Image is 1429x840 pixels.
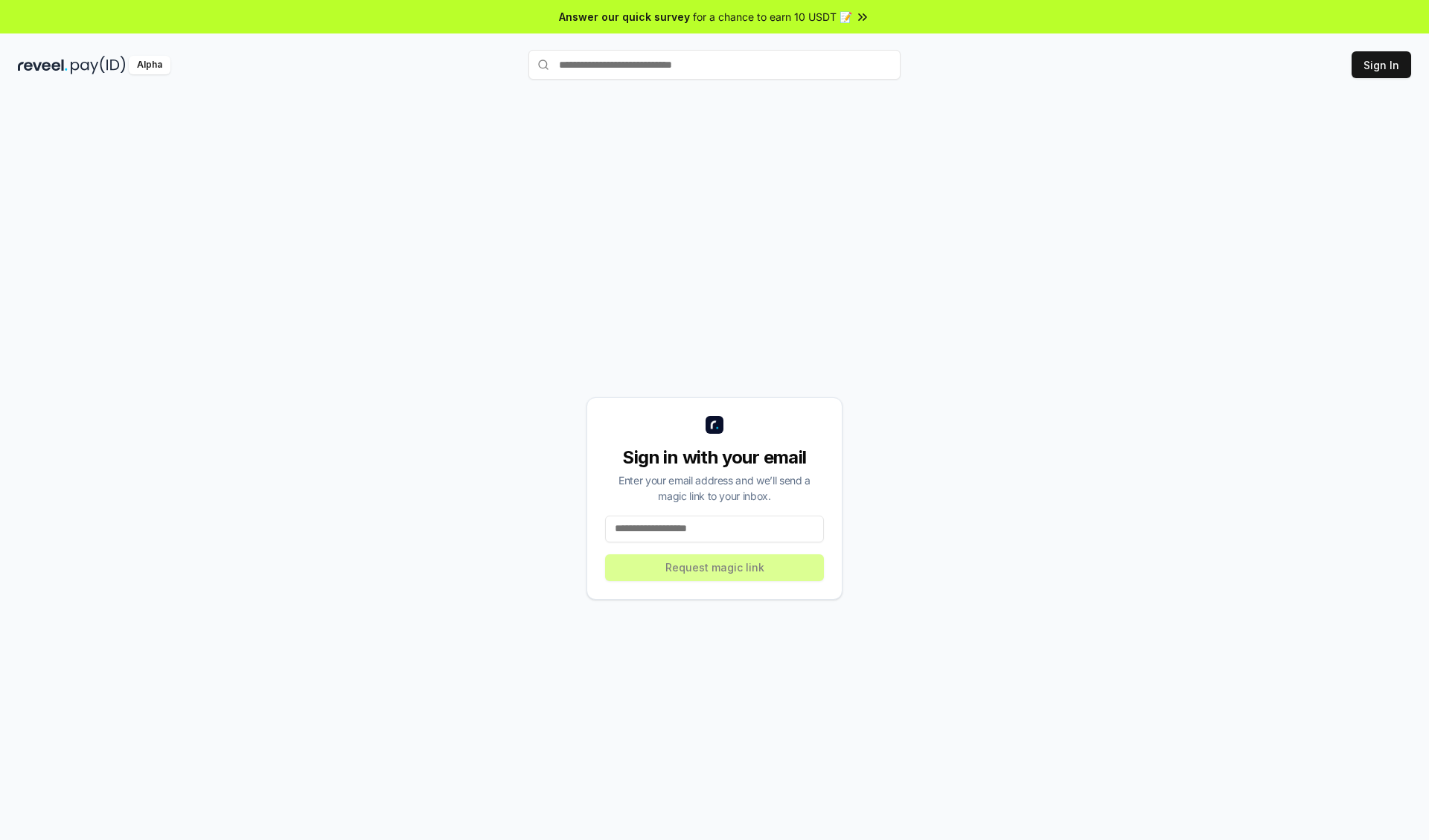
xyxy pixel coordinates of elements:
button: Sign In [1352,51,1411,78]
div: Sign in with your email [605,446,824,469]
div: Enter your email address and we’ll send a magic link to your inbox. [605,472,824,504]
span: for a chance to earn 10 USDT 📝 [693,9,852,25]
img: pay_id [71,56,126,74]
img: logo_small [706,416,723,434]
div: Alpha [129,56,170,74]
img: reveel_dark [18,56,68,74]
span: Answer our quick survey [559,9,690,25]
